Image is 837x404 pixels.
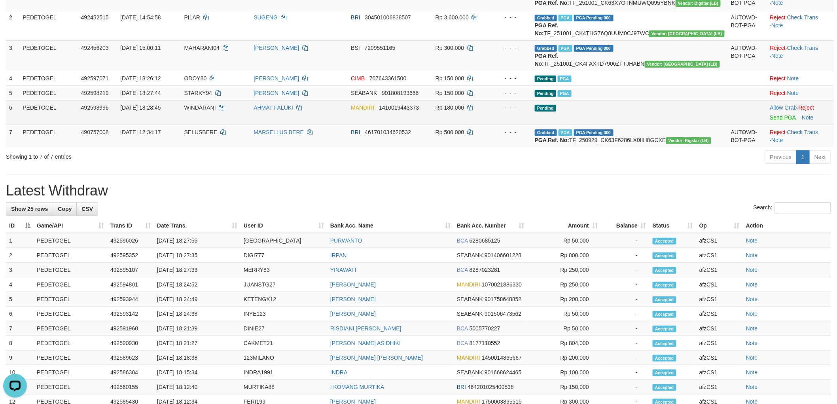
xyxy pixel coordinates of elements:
[535,105,556,112] span: Pending
[746,325,758,332] a: Note
[574,129,614,136] span: PGA Pending
[154,365,240,380] td: [DATE] 18:15:34
[728,40,767,71] td: AUTOWD-BOT-PGA
[601,233,650,248] td: -
[330,355,423,361] a: [PERSON_NAME] [PERSON_NAME]
[527,233,601,248] td: Rp 50,000
[696,248,743,263] td: afzCS1
[558,76,572,82] span: Marked by afzCS1
[379,104,419,111] span: Copy 1410019443373 to clipboard
[787,90,799,96] a: Note
[351,129,360,135] span: BRI
[6,233,34,248] td: 1
[369,75,406,82] span: Copy 707643361500 to clipboard
[653,370,676,376] span: Accepted
[485,311,521,317] span: Copy 901506473562 to clipboard
[19,100,78,125] td: PEDETOGEL
[351,45,360,51] span: BSI
[527,336,601,351] td: Rp 804,000
[107,292,154,307] td: 492593944
[601,321,650,336] td: -
[746,267,758,273] a: Note
[601,218,650,233] th: Balance: activate to sort column ascending
[330,384,384,390] a: I KOMANG MURTIKA
[601,307,650,321] td: -
[696,307,743,321] td: afzCS1
[154,263,240,277] td: [DATE] 18:27:33
[532,125,728,147] td: TF_250929_CK63F6286LX0IIH8GCXE
[6,85,19,100] td: 5
[382,90,418,96] span: Copy 901808193666 to clipboard
[535,129,557,136] span: Grabbed
[493,44,528,52] div: - - -
[254,14,278,21] a: SUGENG
[330,325,401,332] a: RISDIANI [PERSON_NAME]
[535,90,556,97] span: Pending
[240,351,327,365] td: 123MILANO
[6,150,343,161] div: Showing 1 to 7 of 7 entries
[457,267,468,273] span: BCA
[559,129,572,136] span: Marked by afzCS1
[787,129,818,135] a: Check Trans
[696,277,743,292] td: afzCS1
[771,137,783,143] a: Note
[649,30,725,37] span: Vendor URL: https://dashboard.q2checkout.com/secure
[184,90,212,96] span: STARKY94
[527,292,601,307] td: Rp 200,000
[787,45,818,51] a: Check Trans
[19,85,78,100] td: PEDETOGEL
[527,321,601,336] td: Rp 50,000
[767,71,834,85] td: ·
[240,233,327,248] td: [GEOGRAPHIC_DATA]
[330,296,376,302] a: [PERSON_NAME]
[107,365,154,380] td: 492586304
[120,90,161,96] span: [DATE] 18:27:44
[457,355,480,361] span: MANDIRI
[6,125,19,147] td: 7
[6,336,34,351] td: 8
[601,277,650,292] td: -
[6,183,831,199] h1: Latest Withdraw
[527,307,601,321] td: Rp 50,000
[154,380,240,395] td: [DATE] 18:12:40
[457,340,468,346] span: BCA
[601,365,650,380] td: -
[770,104,799,111] span: ·
[3,3,27,27] button: Open LiveChat chat widget
[184,129,218,135] span: SELUSBERE
[154,292,240,307] td: [DATE] 18:24:49
[81,45,109,51] span: 492456203
[527,248,601,263] td: Rp 800,000
[535,15,557,21] span: Grabbed
[787,14,818,21] a: Check Trans
[527,351,601,365] td: Rp 200,000
[770,75,786,82] a: Reject
[184,104,216,111] span: WINDARANI
[53,202,77,216] a: Copy
[34,248,107,263] td: PEDETOGEL
[493,13,528,21] div: - - -
[254,45,299,51] a: [PERSON_NAME]
[775,202,831,214] input: Search:
[81,129,109,135] span: 490757008
[696,365,743,380] td: afzCS1
[601,336,650,351] td: -
[6,365,34,380] td: 10
[6,351,34,365] td: 9
[6,277,34,292] td: 4
[6,71,19,85] td: 4
[746,252,758,258] a: Note
[436,90,464,96] span: Rp 150.000
[6,202,53,216] a: Show 25 rows
[767,40,834,71] td: · ·
[254,129,304,135] a: MARSELLUS BERE
[436,104,464,111] span: Rp 180.000
[19,71,78,85] td: PEDETOGEL
[34,263,107,277] td: PEDETOGEL
[802,114,814,121] a: Note
[330,369,348,376] a: INDRA
[6,100,19,125] td: 6
[696,380,743,395] td: afzCS1
[728,10,767,40] td: AUTOWD-BOT-PGA
[154,233,240,248] td: [DATE] 18:27:55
